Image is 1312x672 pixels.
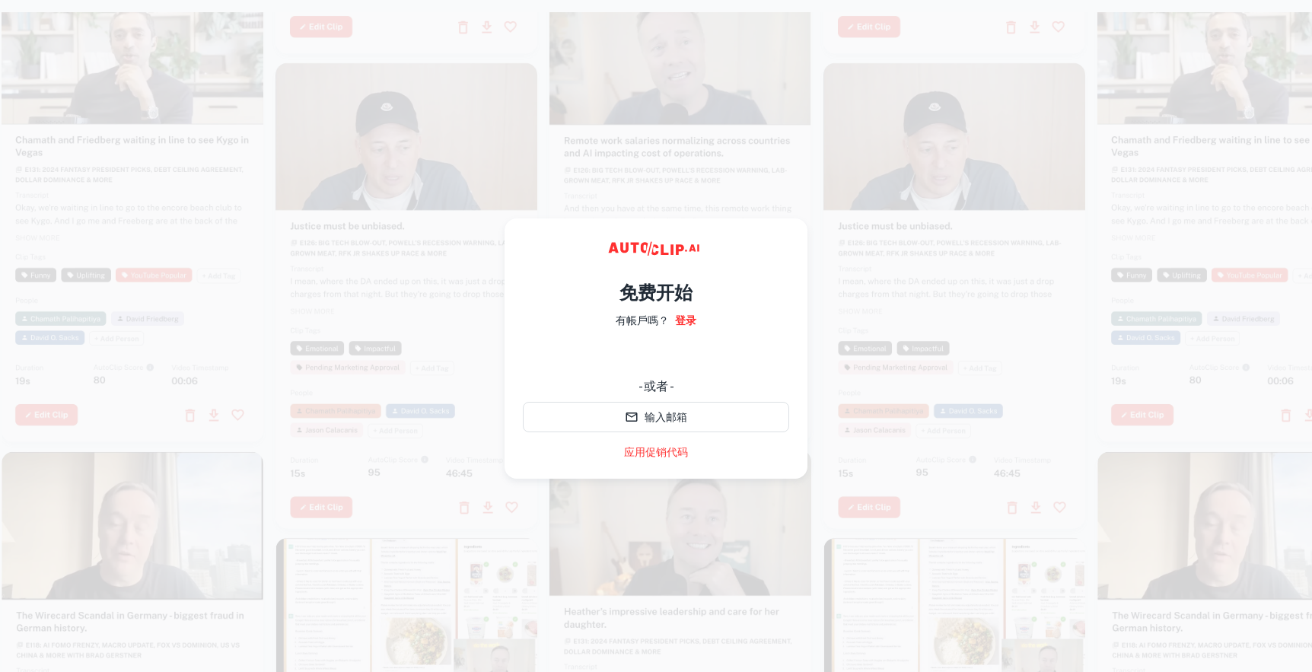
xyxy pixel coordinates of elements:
[523,402,789,432] button: 输入邮箱
[616,314,669,326] font: 有帳戶嗎？
[619,282,693,303] font: 免费开始
[675,314,696,326] font: 登录
[624,446,688,458] font: 应用促销代码
[645,411,687,423] font: 输入邮箱
[638,379,674,393] font: - 或者 -
[515,339,797,373] iframe: “使用Google账号登录”按钮
[675,312,696,329] a: 登录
